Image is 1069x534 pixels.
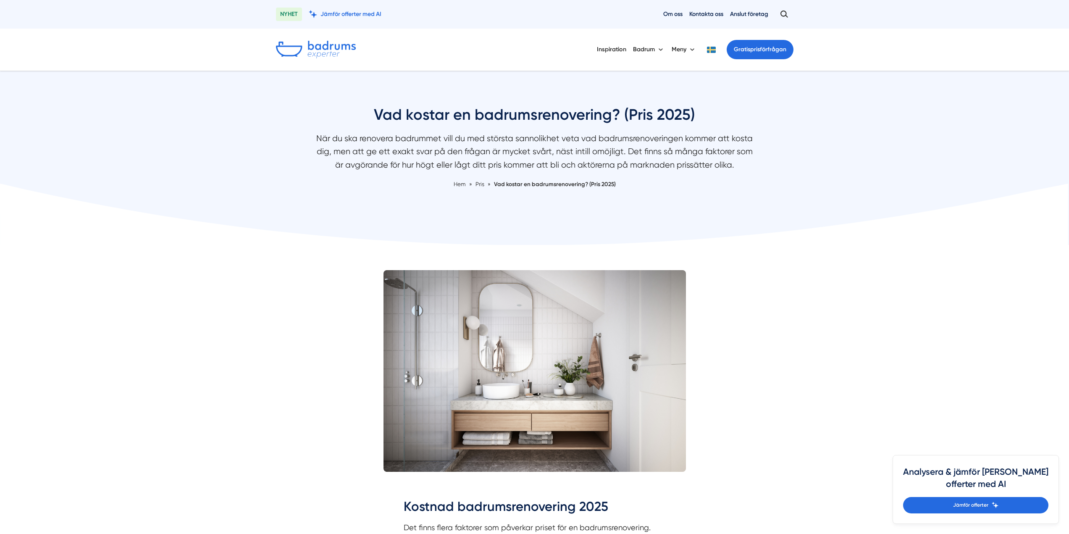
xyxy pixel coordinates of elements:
[312,132,757,176] p: När du ska renovera badrummet vill du med största sannolikhet veta vad badrumsrenoveringen kommer...
[775,7,793,22] button: Öppna sök
[454,181,466,187] a: Hem
[727,40,793,59] a: Gratisprisförfrågan
[903,466,1048,497] h4: Analysera & jämför [PERSON_NAME] offerter med AI
[633,39,665,61] button: Badrum
[309,10,381,18] a: Jämför offerter med AI
[475,181,486,187] a: Pris
[663,10,683,18] a: Om oss
[276,8,302,21] span: NYHET
[475,181,484,187] span: Pris
[383,270,686,471] img: badrumsrenovering pris, kostnad renovera badrum, pris renovera badrum
[312,180,757,189] nav: Breadcrumb
[276,41,356,58] img: Badrumsexperter.se logotyp
[689,10,723,18] a: Kontakta oss
[903,497,1048,513] a: Jämför offerter
[312,105,757,132] h1: Vad kostar en badrumsrenovering? (Pris 2025)
[597,39,626,60] a: Inspiration
[953,501,988,509] span: Jämför offerter
[672,39,696,61] button: Meny
[494,181,616,187] a: Vad kostar en badrumsrenovering? (Pris 2025)
[734,46,750,53] span: Gratis
[320,10,381,18] span: Jämför offerter med AI
[404,497,666,521] h2: Kostnad badrumsrenovering 2025
[488,180,491,189] span: »
[469,180,472,189] span: »
[730,10,768,18] a: Anslut företag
